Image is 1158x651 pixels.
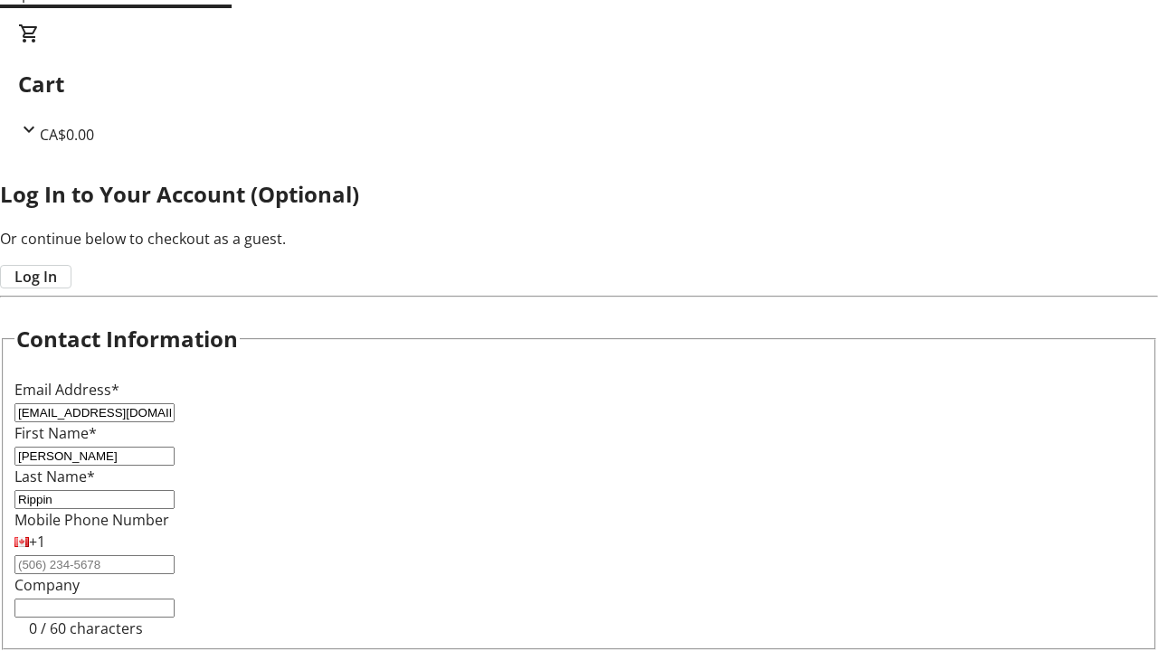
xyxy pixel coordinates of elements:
h2: Contact Information [16,323,238,355]
label: Mobile Phone Number [14,510,169,530]
h2: Cart [18,68,1140,100]
tr-character-limit: 0 / 60 characters [29,618,143,638]
label: Last Name* [14,467,95,486]
div: CartCA$0.00 [18,23,1140,146]
span: Log In [14,266,57,288]
label: Email Address* [14,380,119,400]
span: CA$0.00 [40,125,94,145]
label: First Name* [14,423,97,443]
label: Company [14,575,80,595]
input: (506) 234-5678 [14,555,175,574]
